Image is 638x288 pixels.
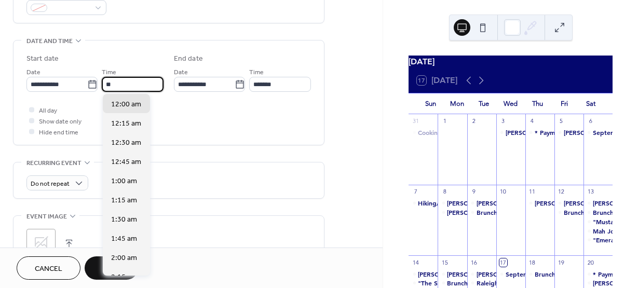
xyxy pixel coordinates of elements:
span: Time [249,67,264,78]
span: 2:00 am [111,253,137,264]
span: Date [174,67,188,78]
div: Kathy Foote- Happy Birthday! [554,199,583,208]
div: 4 [528,117,536,125]
div: Paula Nunley - Happy Birthday! [583,279,613,287]
div: 31 [412,117,419,125]
div: Wed [497,93,524,114]
div: * Payment Due By Today: "Group Dance Lesson" (On October 1st) [583,270,613,279]
div: Sun [417,93,444,114]
div: Thu [524,93,551,114]
div: 5 [558,117,565,125]
div: Julie Eddy - Happy Birthday! [438,270,467,279]
div: 8 [441,188,449,196]
div: 7 [412,188,419,196]
div: Cary Book Club - September Gathering [467,270,496,279]
span: 2:15 am [111,272,137,283]
span: Recurring event [26,158,82,169]
span: 12:00 am [111,99,141,110]
div: "The Sound of Music" 60th Anniversary Classic Showing [418,279,582,287]
span: Event image [26,211,67,222]
div: Angela Zaro- Happy Birtrhday! [583,199,613,208]
div: [PERSON_NAME] - Happy Birthday! [447,270,552,279]
span: Cancel [35,264,62,275]
div: 17 [499,258,507,266]
div: Start date [26,53,59,64]
div: * Payment Due By Today: Raleigh Downtown Trolley Tour (On September 21st) [525,128,554,137]
div: Cary Bunco Gathering [438,208,467,217]
div: [PERSON_NAME] Book Club - September Gathering [477,270,631,279]
div: Ann Burke - Happy Birthday! [525,199,554,208]
div: 9 [470,188,478,196]
div: Hiking/Walking Group Outing [409,199,438,208]
div: [PERSON_NAME] Gathering [447,208,530,217]
div: ; [26,229,56,258]
div: Sat [577,93,604,114]
div: Brunch Bunch Gathering - Hosted by [PERSON_NAME] [447,279,609,287]
span: 1:30 am [111,214,137,225]
span: 1:45 am [111,234,137,244]
div: 2 [470,117,478,125]
div: [PERSON_NAME]- Happy Birthday! [506,128,609,137]
div: 11 [528,188,536,196]
span: Date and time [26,36,73,47]
div: [PERSON_NAME]- Happy Birthday! [447,199,550,208]
div: Tue [470,93,497,114]
span: 12:45 am [111,157,141,168]
div: 19 [558,258,565,266]
div: Brunch Bunch Gathering - Hosted by Amy Harder [525,270,554,279]
div: 10 [499,188,507,196]
div: Claudya Muller - Happy Birthday! [409,270,438,279]
div: 18 [528,258,536,266]
div: Hiking/Walking Group Outing [418,199,506,208]
div: September Group Luncheon and Members Birthdays # 2 [496,270,525,279]
div: Betty McCarthy- Happy Birthday! [496,128,525,137]
div: Mon [444,93,471,114]
div: End date [174,53,203,64]
span: All day [39,105,57,116]
div: "Mustangs" Supper Club [583,217,613,226]
span: 12:15 am [111,118,141,129]
div: Brunch Bunch Gathering - Hosted by Debra Ann Johnson [467,208,496,217]
span: 1:00 am [111,176,137,187]
span: Do not repeat [31,178,70,190]
div: 3 [499,117,507,125]
div: 14 [412,258,419,266]
button: Save [85,256,138,280]
div: "Emerald Gourmets" Supper Club [583,236,613,244]
div: [PERSON_NAME] - Happy Birthday! [418,270,523,279]
div: Lori Richards - Happy Birthday! [554,128,583,137]
div: Cooking Class # 2 - "English Tea Party" [409,128,438,137]
div: [PERSON_NAME]- Happy Birthday! [477,199,580,208]
div: Fri [551,93,578,114]
div: 6 [587,117,594,125]
div: Raleigh Book Club - September Gathering [467,279,496,287]
div: September Group Luncheon and Members Birthdays # 1 [583,128,613,137]
div: 16 [470,258,478,266]
div: Raleigh Book Club - September Gathering [477,279,602,287]
div: Brunch Bunch Gathering - Hosted by Nel Edwards [583,208,613,217]
span: 1:15 am [111,195,137,206]
div: 20 [587,258,594,266]
span: Time [102,67,116,78]
div: 1 [441,117,449,125]
div: Mah Jongg Gathering [583,227,613,236]
button: Cancel [17,256,80,280]
div: Brunch Bunch Gathering - Hosted by Claudia Fenoglio [554,208,583,217]
div: Pam Collins- Happy Birthday! [467,199,496,208]
div: Suzanne Stephens- Happy Birthday! [438,199,467,208]
div: "The Sound of Music" 60th Anniversary Classic Showing [409,279,438,287]
div: 13 [587,188,594,196]
div: Brunch Bunch Gathering - Hosted by Pat Engelke [438,279,467,287]
span: Date [26,67,40,78]
div: 12 [558,188,565,196]
div: [DATE] [409,56,613,68]
div: Cooking Class # 2 - "English Tea Party" [418,128,532,137]
div: 15 [441,258,449,266]
span: Hide end time [39,127,78,138]
span: 12:30 am [111,138,141,148]
span: Show date only [39,116,82,127]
